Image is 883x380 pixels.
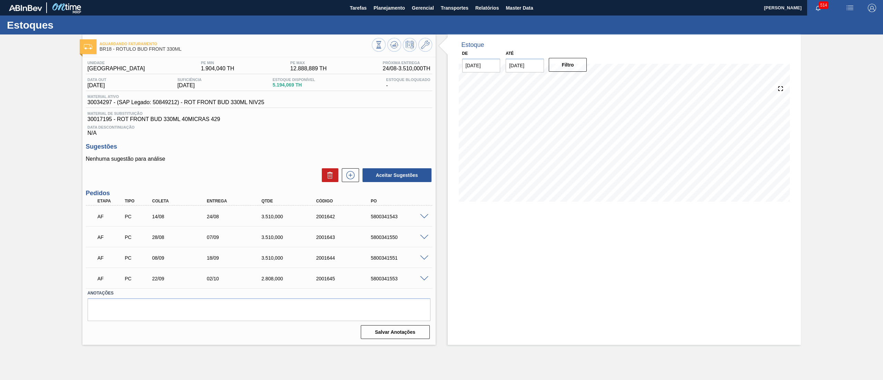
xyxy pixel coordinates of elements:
[386,78,430,82] span: Estoque Bloqueado
[506,51,514,56] label: Até
[205,255,267,261] div: 18/09/2025
[205,276,267,281] div: 02/10/2025
[372,38,386,52] button: Visão Geral dos Estoques
[314,234,377,240] div: 2001643
[123,214,153,219] div: Pedido de Compra
[96,209,126,224] div: Aguardando Faturamento
[88,94,265,99] span: Material ativo
[205,234,267,240] div: 07/09/2025
[418,38,432,52] button: Ir ao Master Data / Geral
[846,4,854,12] img: userActions
[96,199,126,203] div: Etapa
[86,156,432,162] p: Nenhuma sugestão para análise
[84,44,92,49] img: Ícone
[96,271,126,286] div: Aguardando Faturamento
[88,288,430,298] label: Anotações
[369,276,431,281] div: 5800341553
[86,122,432,136] div: N/A
[369,214,431,219] div: 5800341543
[359,168,432,183] div: Aceitar Sugestões
[98,234,124,240] p: AF
[314,199,377,203] div: Código
[868,4,876,12] img: Logout
[369,255,431,261] div: 5800341551
[549,58,587,72] button: Filtro
[9,5,42,11] img: TNhmsLtSVTkK8tSr43FrP2fwEKptu5GPRR3wAAAABJRU5ErkJggg==
[96,230,126,245] div: Aguardando Faturamento
[150,255,213,261] div: 08/09/2025
[205,214,267,219] div: 24/08/2025
[363,168,431,182] button: Aceitar Sugestões
[150,214,213,219] div: 14/08/2025
[88,82,107,89] span: [DATE]
[96,250,126,266] div: Aguardando Faturamento
[150,276,213,281] div: 22/09/2025
[88,111,430,116] span: Material de Substituição
[260,276,322,281] div: 2.808,000
[506,4,533,12] span: Master Data
[123,276,153,281] div: Pedido de Compra
[462,59,500,72] input: dd/mm/yyyy
[123,234,153,240] div: Pedido de Compra
[260,199,322,203] div: Qtde
[260,234,322,240] div: 3.510,000
[819,1,829,9] span: 514
[260,214,322,219] div: 3.510,000
[338,168,359,182] div: Nova sugestão
[201,66,234,72] span: 1.904,040 TH
[290,66,327,72] span: 12.888,889 TH
[374,4,405,12] span: Planejamento
[361,325,430,339] button: Salvar Anotações
[177,78,201,82] span: Suficiência
[383,66,430,72] span: 24/08 - 3.510,000 TH
[384,78,432,89] div: -
[412,4,434,12] span: Gerencial
[272,82,315,88] span: 5.194,069 TH
[88,99,265,106] span: 30034297 - (SAP Legado: 50849212) - ROT FRONT BUD 330ML NIV25
[98,255,124,261] p: AF
[123,255,153,261] div: Pedido de Compra
[150,199,213,203] div: Coleta
[7,21,129,29] h1: Estoques
[86,190,432,197] h3: Pedidos
[350,4,367,12] span: Tarefas
[86,143,432,150] h3: Sugestões
[205,199,267,203] div: Entrega
[123,199,153,203] div: Tipo
[441,4,468,12] span: Transportes
[462,41,484,49] div: Estoque
[177,82,201,89] span: [DATE]
[88,116,430,122] span: 30017195 - ROT FRONT BUD 330ML 40MICRAS 429
[272,78,315,82] span: Estoque Disponível
[807,3,829,13] button: Notificações
[100,42,372,46] span: Aguardando Faturamento
[314,276,377,281] div: 2001645
[369,234,431,240] div: 5800341550
[403,38,417,52] button: Programar Estoque
[314,214,377,219] div: 2001642
[462,51,468,56] label: De
[290,61,327,65] span: PE MAX
[383,61,430,65] span: Próxima Entrega
[88,61,145,65] span: Unidade
[98,214,124,219] p: AF
[260,255,322,261] div: 3.510,000
[506,59,544,72] input: dd/mm/yyyy
[201,61,234,65] span: PE MIN
[318,168,338,182] div: Excluir Sugestões
[88,66,145,72] span: [GEOGRAPHIC_DATA]
[100,47,372,52] span: BR18 - RÓTULO BUD FRONT 330ML
[88,125,430,129] span: Data Descontinuação
[98,276,124,281] p: AF
[314,255,377,261] div: 2001644
[475,4,499,12] span: Relatórios
[369,199,431,203] div: PO
[150,234,213,240] div: 28/08/2025
[387,38,401,52] button: Atualizar Gráfico
[88,78,107,82] span: Data out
